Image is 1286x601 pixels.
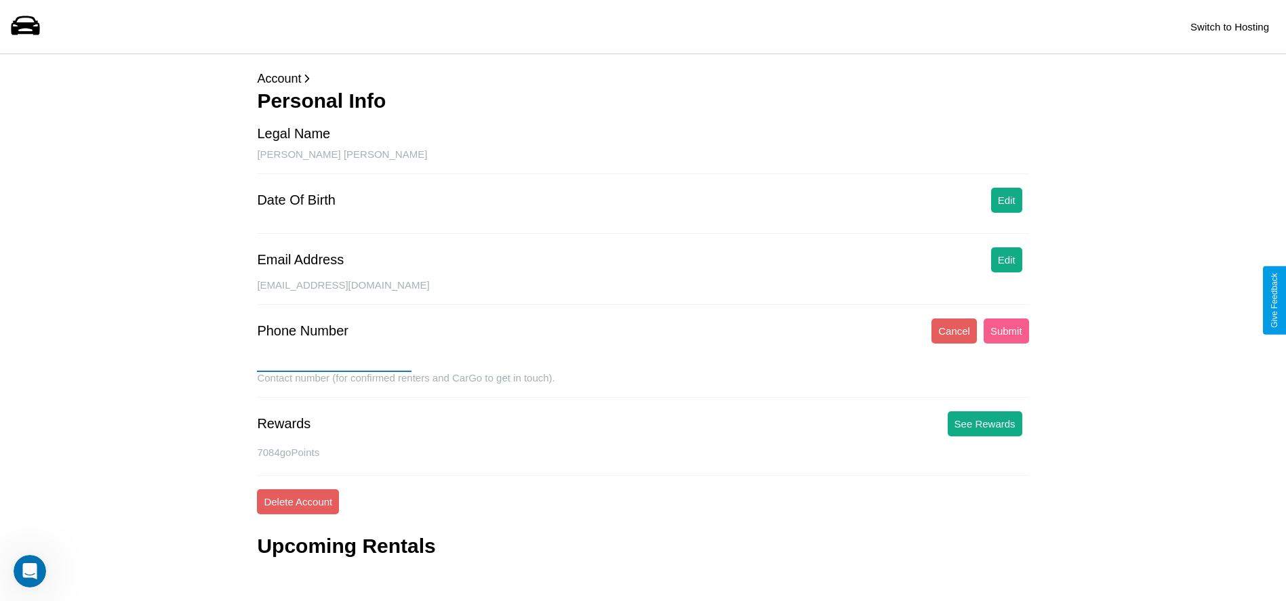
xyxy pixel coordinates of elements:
button: Edit [991,188,1022,213]
div: Legal Name [257,126,330,142]
button: Cancel [931,318,977,344]
button: Switch to Hosting [1184,14,1276,39]
div: Contact number (for confirmed renters and CarGo to get in touch). [257,372,1028,398]
p: Account [257,68,1028,89]
iframe: Intercom live chat [14,555,46,587]
h3: Personal Info [257,89,1028,112]
div: Email Address [257,252,344,268]
h3: Upcoming Rentals [257,535,435,558]
button: Delete Account [257,489,339,514]
div: [PERSON_NAME] [PERSON_NAME] [257,148,1028,174]
div: Phone Number [257,323,348,339]
p: 7084 goPoints [257,443,1028,461]
div: Date Of Birth [257,192,336,208]
button: See Rewards [948,411,1022,436]
button: Edit [991,247,1022,272]
button: Submit [984,318,1029,344]
div: Rewards [257,416,310,432]
div: Give Feedback [1270,273,1279,328]
div: [EMAIL_ADDRESS][DOMAIN_NAME] [257,279,1028,305]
